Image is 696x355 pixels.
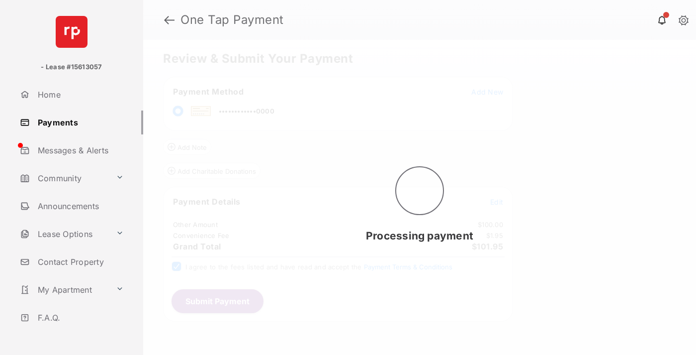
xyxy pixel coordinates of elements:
a: My Apartment [16,278,112,302]
a: Messages & Alerts [16,138,143,162]
strong: One Tap Payment [180,14,284,26]
a: Home [16,83,143,107]
a: Payments [16,111,143,134]
a: Announcements [16,194,143,218]
a: Contact Property [16,250,143,274]
a: Community [16,166,112,190]
span: Processing payment [366,230,473,242]
p: - Lease #15613057 [41,62,102,72]
a: F.A.Q. [16,306,143,330]
a: Lease Options [16,222,112,246]
img: svg+xml;base64,PHN2ZyB4bWxucz0iaHR0cDovL3d3dy53My5vcmcvMjAwMC9zdmciIHdpZHRoPSI2NCIgaGVpZ2h0PSI2NC... [56,16,87,48]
